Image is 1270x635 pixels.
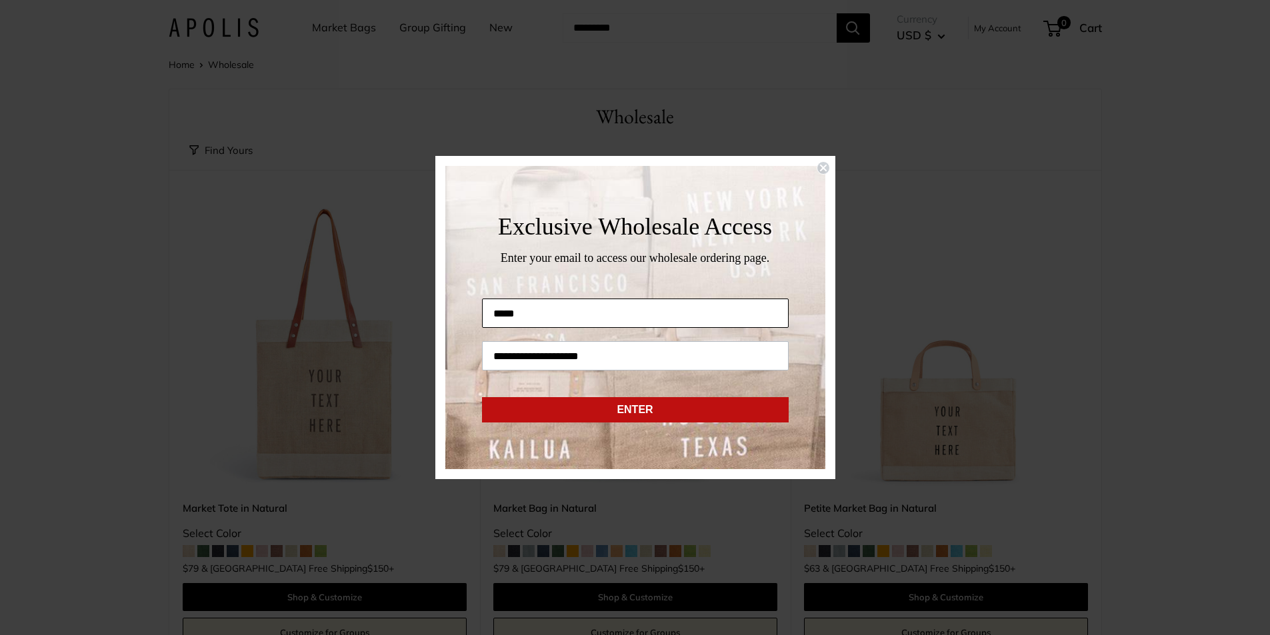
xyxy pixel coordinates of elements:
[498,213,772,240] span: Exclusive Wholesale Access
[817,161,830,175] button: Close dialog
[482,341,789,370] input: Email address
[482,299,789,328] input: First Name
[482,397,789,422] button: ENTER
[501,251,769,265] span: Enter your email to access our wholesale ordering page.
